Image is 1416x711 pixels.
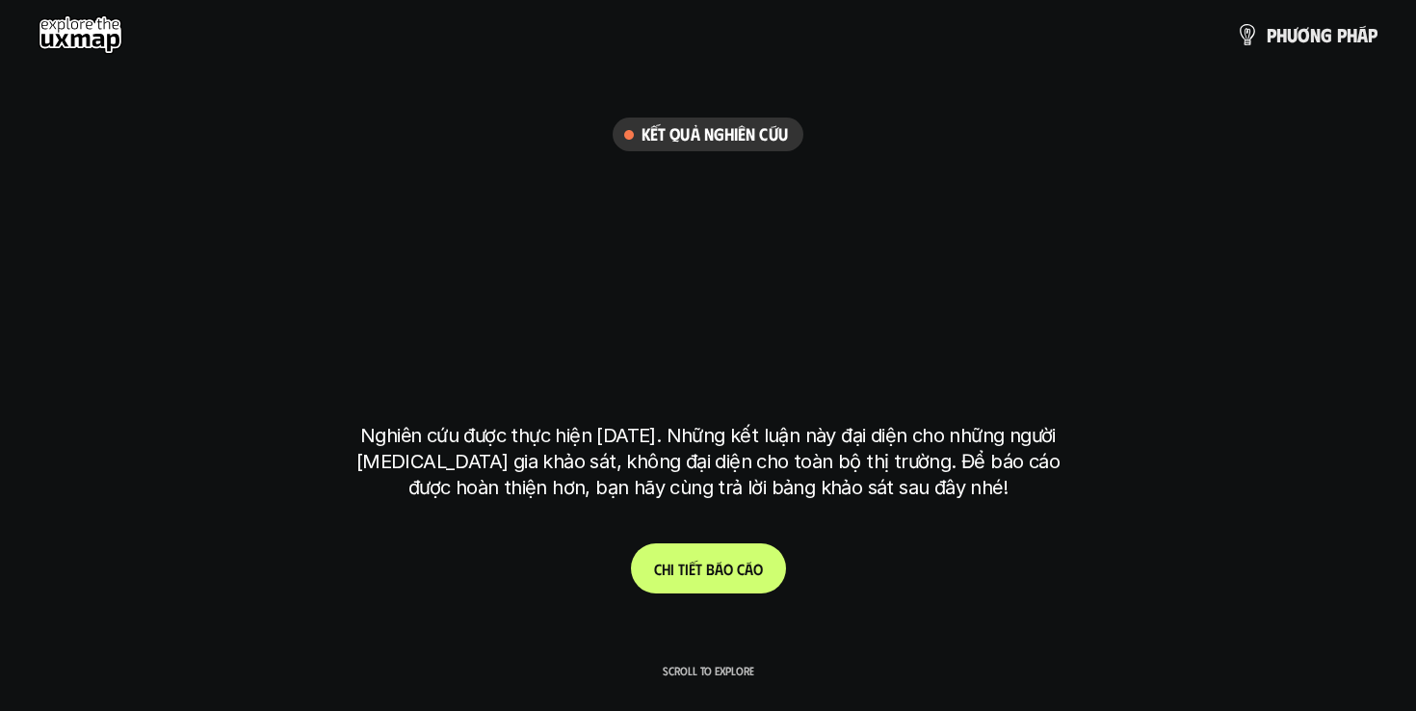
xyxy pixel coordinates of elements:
[662,560,670,578] span: h
[723,560,733,578] span: o
[745,560,753,578] span: á
[1321,24,1332,45] span: g
[737,560,745,578] span: c
[706,560,715,578] span: b
[365,323,1052,404] h1: tại [GEOGRAPHIC_DATA]
[356,171,1060,251] h1: phạm vi công việc của
[1337,24,1347,45] span: p
[1287,24,1298,45] span: ư
[1368,24,1377,45] span: p
[642,123,788,145] h6: Kết quả nghiên cứu
[1236,15,1377,54] a: phươngpháp
[1298,24,1310,45] span: ơ
[347,423,1069,501] p: Nghiên cứu được thực hiện [DATE]. Những kết luận này đại diện cho những người [MEDICAL_DATA] gia ...
[670,560,674,578] span: i
[663,664,754,677] p: Scroll to explore
[631,543,786,593] a: Chitiếtbáocáo
[685,560,689,578] span: i
[715,560,723,578] span: á
[1357,24,1368,45] span: á
[689,560,695,578] span: ế
[1267,24,1276,45] span: p
[695,560,702,578] span: t
[678,560,685,578] span: t
[1347,24,1357,45] span: h
[1276,24,1287,45] span: h
[753,560,763,578] span: o
[654,560,662,578] span: C
[1310,24,1321,45] span: n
